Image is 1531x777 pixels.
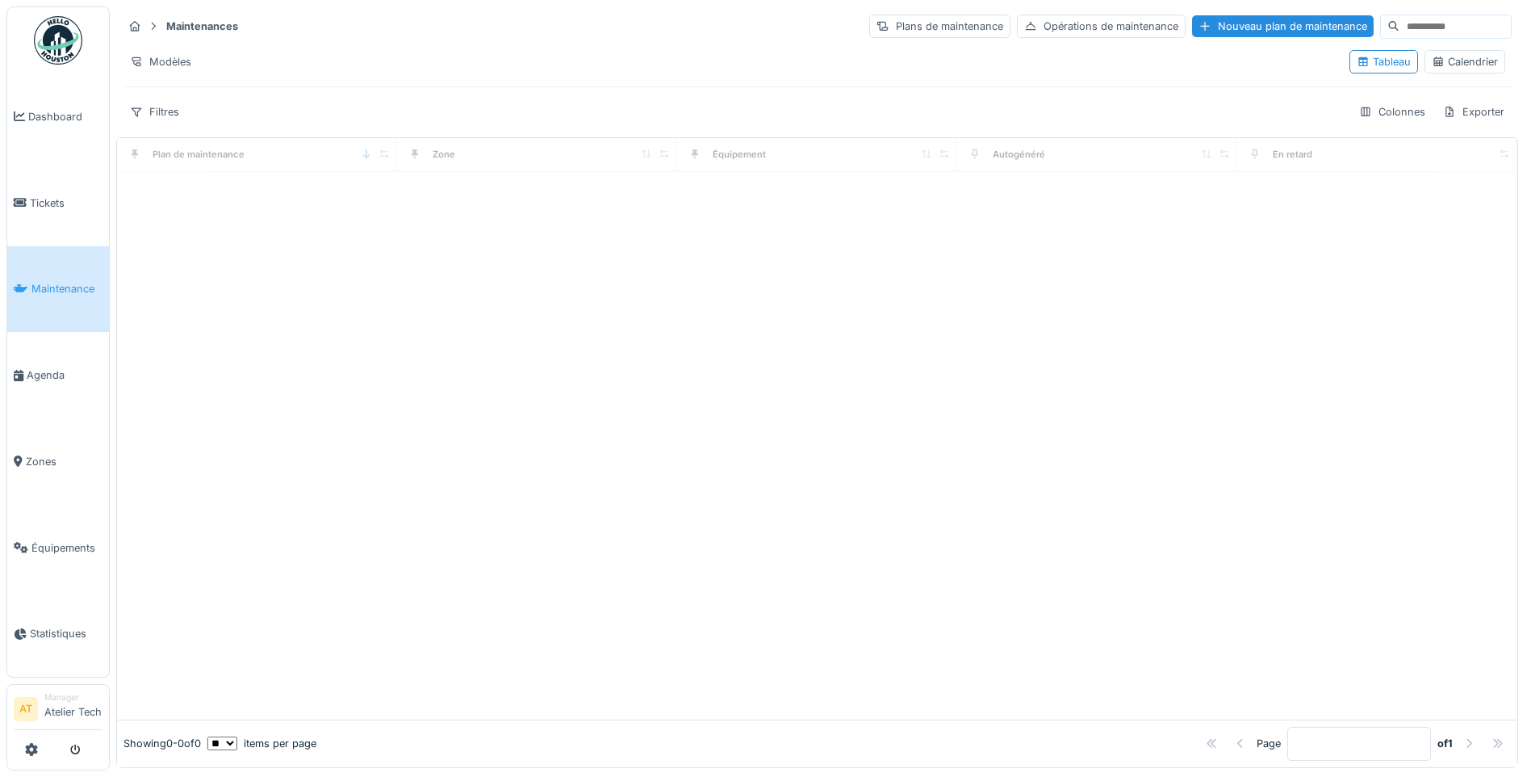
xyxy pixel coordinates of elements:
img: Badge_color-CXgf-gQk.svg [34,16,82,65]
a: Dashboard [7,73,109,160]
div: Zone [433,148,455,162]
div: Opérations de maintenance [1017,15,1186,38]
a: Statistiques [7,591,109,678]
div: Filtres [123,100,186,124]
div: Équipement [713,148,766,162]
div: Autogénéré [993,148,1045,162]
li: AT [14,697,38,721]
a: Zones [7,418,109,505]
a: Tickets [7,160,109,246]
a: AT ManagerAtelier Tech [14,691,102,730]
div: Modèles [123,50,199,73]
a: Agenda [7,332,109,418]
div: Tableau [1357,54,1411,69]
div: Page [1257,736,1281,751]
a: Équipements [7,505,109,591]
li: Atelier Tech [44,691,102,726]
div: Manager [44,691,102,703]
div: Plans de maintenance [869,15,1010,38]
div: items per page [207,736,316,751]
div: Colonnes [1352,100,1433,124]
div: En retard [1273,148,1312,162]
span: Zones [26,454,102,469]
span: Statistiques [30,626,102,641]
span: Maintenance [31,281,102,296]
strong: of 1 [1437,736,1453,751]
div: Showing 0 - 0 of 0 [123,736,201,751]
div: Calendrier [1432,54,1498,69]
span: Agenda [27,367,102,383]
span: Dashboard [28,109,102,124]
a: Maintenance [7,246,109,333]
div: Plan de maintenance [153,148,245,162]
span: Équipements [31,540,102,556]
div: Nouveau plan de maintenance [1192,15,1374,37]
strong: Maintenances [160,19,245,34]
span: Tickets [30,195,102,211]
div: Exporter [1436,100,1512,124]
